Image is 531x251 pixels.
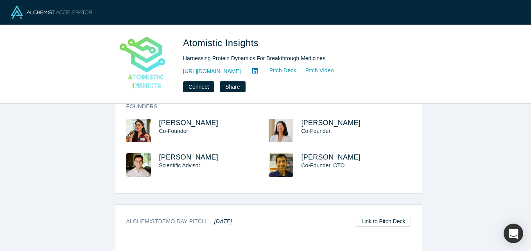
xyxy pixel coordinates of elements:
span: Co-Founder [159,128,188,134]
img: Andrew Pang's Profile Image [126,153,151,177]
a: [PERSON_NAME] [159,153,219,161]
a: Pitch Video [297,66,334,75]
img: Atomistic Insights's Logo [117,36,172,91]
h3: Founders [126,102,400,111]
button: Share [220,81,245,92]
div: Harnessing Protein Dynamics For Breakthrough Medicines [183,54,402,63]
span: Co-Founder, CTO [301,162,345,169]
a: [PERSON_NAME] [159,119,219,127]
a: [URL][DOMAIN_NAME] [183,67,241,75]
a: [PERSON_NAME] [301,153,361,161]
h3: Alchemist Demo Day Pitch [126,217,232,226]
button: Connect [183,81,214,92]
img: JC Gumbart's Profile Image [269,153,293,177]
img: Alchemist Logo [11,5,92,19]
img: Katie Kuo's Profile Image [126,119,151,142]
a: Pitch Deck [261,66,297,75]
span: Co-Founder [301,128,331,134]
img: Shiyao Bao's Profile Image [269,119,293,142]
em: [DATE] [214,218,232,224]
a: [PERSON_NAME] [301,119,361,127]
a: Link to Pitch Deck [356,216,411,227]
span: Scientific Advisor [159,162,201,169]
span: Atomistic Insights [183,38,261,48]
